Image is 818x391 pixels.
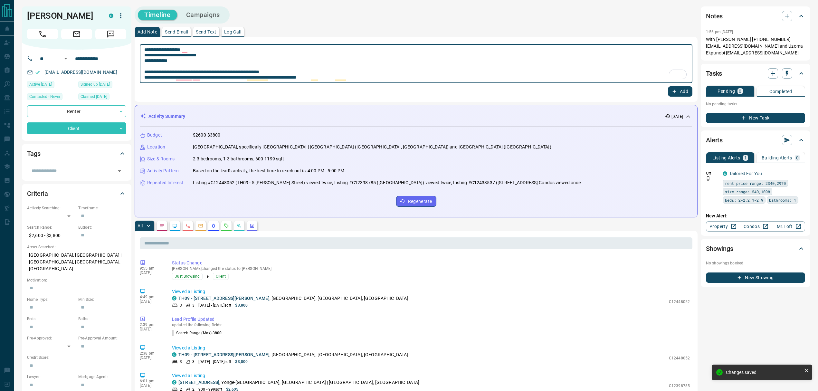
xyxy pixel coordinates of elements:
svg: Listing Alerts [211,223,216,228]
span: Claimed [DATE] [81,93,107,100]
button: Add [668,86,692,97]
div: Mon Sep 22 2025 [78,81,126,90]
span: Email [61,29,92,39]
p: [DATE] [140,383,162,388]
p: Listing #C12448052 (TH09 - 5 [PERSON_NAME] Street) viewed twice, Listing #C12398785 ([GEOGRAPHIC_... [193,179,581,186]
span: rent price range: 2340,2970 [725,180,786,186]
p: Search Range (Max) : [172,330,222,336]
div: Thu Oct 09 2025 [27,81,75,90]
span: Just Browsing [175,273,200,280]
p: Lawyer: [27,374,75,380]
textarea: To enrich screen reader interactions, please activate Accessibility in Grammarly extension settings [144,47,688,81]
p: updated the following fields: [172,323,690,327]
span: 3800 [213,331,222,335]
p: Status Change [172,260,690,266]
p: [DATE] [140,356,162,360]
p: [DATE] - [DATE] sqft [198,302,231,308]
button: Open [115,167,124,176]
div: Activity Summary[DATE] [140,110,692,122]
p: Budget: [78,224,126,230]
div: Client [27,122,126,134]
span: Client [216,273,226,280]
div: Showings [706,241,805,256]
p: Viewed a Listing [172,372,690,379]
p: Repeated Interest [147,179,183,186]
p: Viewed a Listing [172,288,690,295]
h2: Alerts [706,135,723,145]
p: Activity Pattern [147,167,179,174]
p: No showings booked [706,260,805,266]
p: Send Text [196,30,216,34]
p: [DATE] - [DATE] sqft [198,359,231,365]
p: 3 [192,359,195,365]
div: condos.ca [172,352,176,357]
p: Listing Alerts [712,156,740,160]
p: Send Email [165,30,188,34]
div: Changes saved [726,370,801,375]
button: Campaigns [180,10,226,20]
h2: Tags [27,148,40,159]
div: Tags [27,146,126,161]
p: 1:56 pm [DATE] [706,30,733,34]
p: , Yonge-[GEOGRAPHIC_DATA], [GEOGRAPHIC_DATA] | [GEOGRAPHIC_DATA], [GEOGRAPHIC_DATA] [178,379,419,386]
p: [DATE] [140,327,162,331]
p: [DATE] [140,299,162,304]
div: Criteria [27,186,126,201]
p: 0 [796,156,799,160]
p: Log Call [224,30,241,34]
a: [EMAIL_ADDRESS][DOMAIN_NAME] [44,70,117,75]
h1: [PERSON_NAME] [27,11,99,21]
p: Areas Searched: [27,244,126,250]
span: Signed up [DATE] [81,81,110,88]
p: C12448052 [669,299,690,305]
svg: Lead Browsing Activity [172,223,177,228]
p: Location [147,144,165,150]
p: Lead Profile Updated [172,316,690,323]
h2: Tasks [706,68,722,79]
span: Contacted - Never [29,93,60,100]
h2: Showings [706,243,733,254]
p: [DATE] [671,114,683,119]
a: TH09 - [STREET_ADDRESS][PERSON_NAME] [178,352,270,357]
p: Min Size: [78,297,126,302]
p: 3 [180,359,182,365]
p: Completed [769,89,792,94]
p: Home Type: [27,297,75,302]
p: 9:55 am [140,266,162,271]
p: $2,600 - $3,800 [27,230,75,241]
p: , [GEOGRAPHIC_DATA], [GEOGRAPHIC_DATA], [GEOGRAPHIC_DATA] [178,351,408,358]
button: New Task [706,113,805,123]
svg: Agent Actions [250,223,255,228]
p: [DATE] [140,271,162,275]
p: All [138,224,143,228]
div: Renter [27,105,126,117]
p: 2:39 pm [140,322,162,327]
div: condos.ca [723,171,727,176]
a: TH09 - [STREET_ADDRESS][PERSON_NAME] [178,296,270,301]
p: 2:38 pm [140,351,162,356]
p: Baths: [78,316,126,322]
span: beds: 2-2,2.1-2.9 [725,197,763,203]
span: bathrooms: 1 [769,197,796,203]
p: Viewed a Listing [172,345,690,351]
p: , [GEOGRAPHIC_DATA], [GEOGRAPHIC_DATA], [GEOGRAPHIC_DATA] [178,295,408,302]
svg: Email Verified [35,70,40,75]
p: Size & Rooms [147,156,175,162]
p: [GEOGRAPHIC_DATA], specifically [GEOGRAPHIC_DATA] | [GEOGRAPHIC_DATA] ([GEOGRAPHIC_DATA], [GEOGRA... [193,144,551,150]
p: [PERSON_NAME] changed the status for [PERSON_NAME] [172,266,690,271]
p: 0 [739,89,741,93]
p: 3 [192,302,195,308]
p: Timeframe: [78,205,126,211]
a: Tailored For You [729,171,762,176]
p: Pre-Approval Amount: [78,335,126,341]
a: [STREET_ADDRESS] [178,380,219,385]
a: Mr.Loft [772,221,805,232]
a: Property [706,221,739,232]
svg: Emails [198,223,203,228]
p: No pending tasks [706,99,805,109]
button: Regenerate [396,196,436,207]
p: Activity Summary [148,113,185,120]
button: Timeline [138,10,177,20]
p: New Alert: [706,213,805,219]
span: size range: 540,1098 [725,188,770,195]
